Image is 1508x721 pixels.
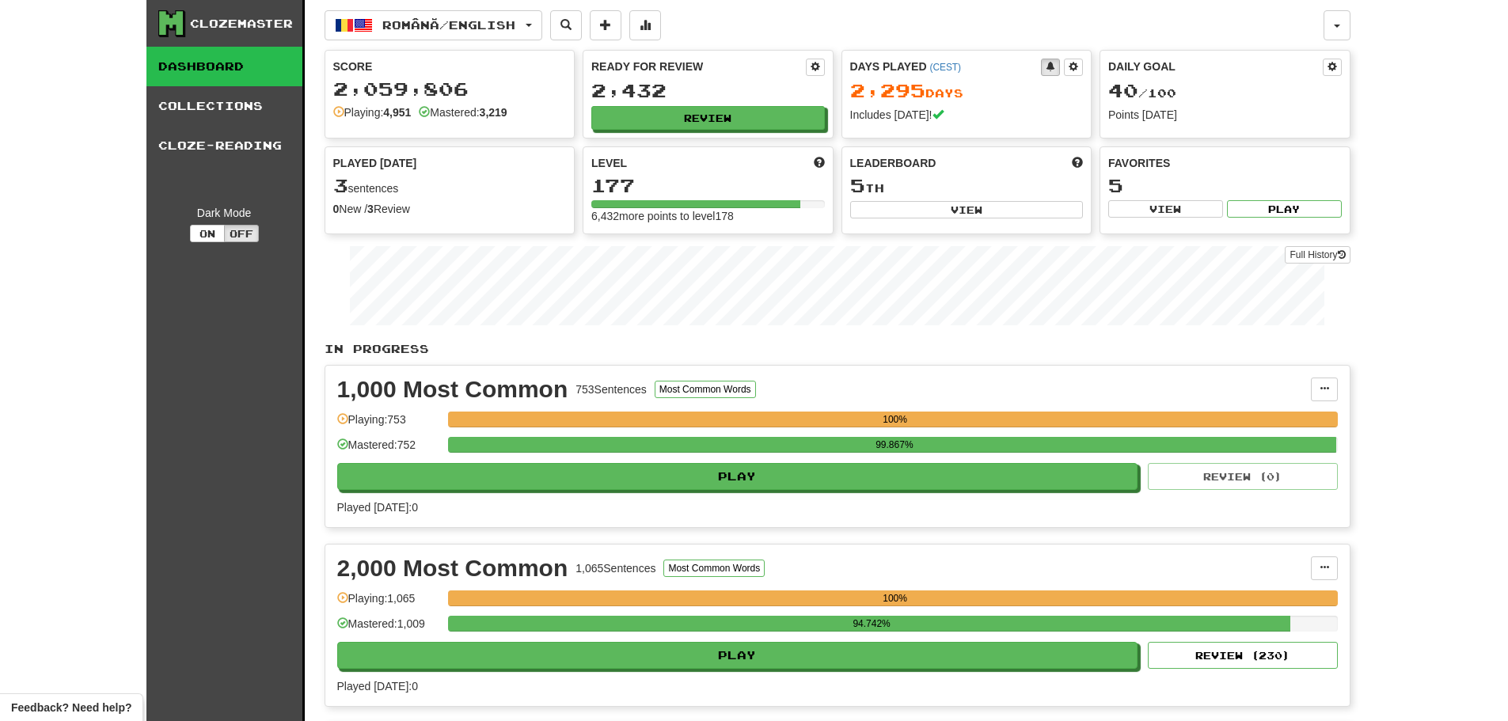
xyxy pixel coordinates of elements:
button: Play [1227,200,1342,218]
button: Play [337,642,1138,669]
div: New / Review [333,201,567,217]
span: Română / English [382,18,515,32]
div: Day s [850,81,1084,101]
span: Leaderboard [850,155,936,171]
div: Favorites [1108,155,1342,171]
button: Play [337,463,1138,490]
div: 177 [591,176,825,195]
button: View [850,201,1084,218]
button: Review (230) [1148,642,1338,669]
div: 6,432 more points to level 178 [591,208,825,224]
span: Open feedback widget [11,700,131,715]
button: Add sentence to collection [590,10,621,40]
div: Playing: 1,065 [337,590,440,617]
strong: 4,951 [383,106,411,119]
div: 99.867% [453,437,1336,453]
span: Played [DATE]: 0 [337,680,418,693]
div: Includes [DATE]! [850,107,1084,123]
span: Level [591,155,627,171]
div: Mastered: 752 [337,437,440,463]
button: Review [591,106,825,130]
span: Score more points to level up [814,155,825,171]
div: Playing: 753 [337,412,440,438]
span: 3 [333,174,348,196]
span: 5 [850,174,865,196]
a: Collections [146,86,302,126]
strong: 3,219 [480,106,507,119]
span: Played [DATE]: 0 [337,501,418,514]
div: 94.742% [453,616,1291,632]
div: Ready for Review [591,59,806,74]
button: View [1108,200,1223,218]
div: 2,059,806 [333,79,567,99]
div: Points [DATE] [1108,107,1342,123]
button: More stats [629,10,661,40]
a: Cloze-Reading [146,126,302,165]
div: Score [333,59,567,74]
strong: 0 [333,203,340,215]
a: (CEST) [929,62,961,73]
button: Most Common Words [663,560,765,577]
strong: 3 [367,203,374,215]
div: 2,432 [591,81,825,101]
div: 100% [453,412,1338,427]
button: Off [224,225,259,242]
div: Daily Goal [1108,59,1323,76]
div: Playing: [333,104,412,120]
div: 5 [1108,176,1342,195]
div: 1,065 Sentences [575,560,655,576]
span: 2,295 [850,79,925,101]
div: 753 Sentences [575,381,647,397]
a: Full History [1285,246,1350,264]
div: 2,000 Most Common [337,556,568,580]
span: 40 [1108,79,1138,101]
button: Most Common Words [655,381,756,398]
div: Clozemaster [190,16,293,32]
div: th [850,176,1084,196]
div: Dark Mode [158,205,291,221]
a: Dashboard [146,47,302,86]
div: 1,000 Most Common [337,378,568,401]
button: Română/English [325,10,542,40]
span: Played [DATE] [333,155,417,171]
p: In Progress [325,341,1350,357]
div: 100% [453,590,1338,606]
span: / 100 [1108,86,1176,100]
div: Days Played [850,59,1042,74]
button: On [190,225,225,242]
div: Mastered: [419,104,507,120]
div: sentences [333,176,567,196]
span: This week in points, UTC [1072,155,1083,171]
button: Search sentences [550,10,582,40]
button: Review (0) [1148,463,1338,490]
div: Mastered: 1,009 [337,616,440,642]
